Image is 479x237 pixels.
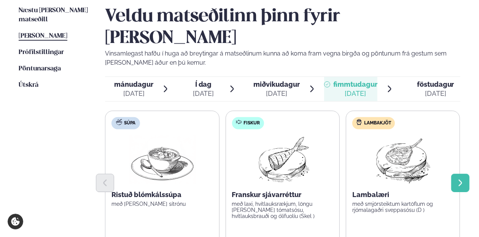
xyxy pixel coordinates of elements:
[232,190,333,199] p: Franskur sjávarréttur
[8,214,23,229] a: Cookie settings
[129,135,196,184] img: Soup.png
[244,120,260,126] span: Fiskur
[253,89,300,98] div: [DATE]
[333,89,377,98] div: [DATE]
[114,80,153,88] span: mánudagur
[417,89,454,98] div: [DATE]
[333,80,377,88] span: fimmtudagur
[356,119,362,125] img: Lamb.svg
[19,82,38,88] span: Útskrá
[96,174,114,192] button: Previous slide
[19,7,88,23] span: Næstu [PERSON_NAME] matseðill
[111,201,213,207] p: með [PERSON_NAME] sítrónu
[19,32,67,41] a: [PERSON_NAME]
[19,64,61,73] a: Pöntunarsaga
[253,80,300,88] span: miðvikudagur
[417,80,454,88] span: föstudagur
[193,80,214,89] span: Í dag
[19,6,90,24] a: Næstu [PERSON_NAME] matseðill
[19,48,64,57] a: Prófílstillingar
[105,6,460,49] h2: Veldu matseðilinn þinn fyrir [PERSON_NAME]
[124,120,135,126] span: Súpa
[105,49,460,67] p: Vinsamlegast hafðu í huga að breytingar á matseðlinum kunna að koma fram vegna birgða og pöntunum...
[19,65,61,72] span: Pöntunarsaga
[364,120,391,126] span: Lambakjöt
[114,89,153,98] div: [DATE]
[236,119,242,125] img: fish.svg
[451,174,469,192] button: Next slide
[352,201,454,213] p: með smjörsteiktum kartöflum og rjómalagaðri sveppasósu (D )
[369,135,437,184] img: Lamb-Meat.png
[352,190,454,199] p: Lambalæri
[19,81,38,90] a: Útskrá
[249,135,316,184] img: Fish.png
[19,49,64,56] span: Prófílstillingar
[111,190,213,199] p: Ristuð blómkálssúpa
[193,89,214,98] div: [DATE]
[116,119,122,125] img: soup.svg
[19,33,67,39] span: [PERSON_NAME]
[232,201,333,219] p: með laxi, hvítlauksrækjum, löngu [PERSON_NAME] tómatsósu, hvítlauksbrauði og ólífuolíu (Skel )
